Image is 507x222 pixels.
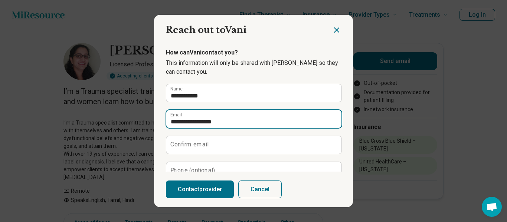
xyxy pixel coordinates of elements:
[166,59,341,76] p: This information will only be shared with [PERSON_NAME] so they can contact you.
[170,87,183,91] label: Name
[166,24,246,35] span: Reach out to Vani
[170,168,215,173] label: Phone (optional)
[166,48,341,57] p: How can Vani contact you?
[166,180,234,198] button: Contactprovider
[238,180,282,198] button: Cancel
[170,113,182,117] label: Email
[332,26,341,34] button: Close dialog
[170,142,209,148] label: Confirm email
